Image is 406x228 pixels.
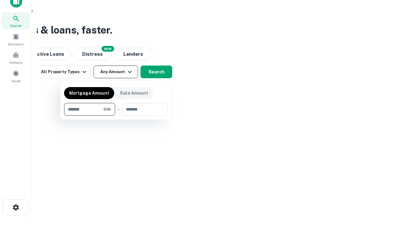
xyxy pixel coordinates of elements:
iframe: Chat Widget [374,157,406,187]
p: Mortgage Amount [69,90,109,97]
div: - [118,103,120,116]
p: Sale Amount [120,90,148,97]
span: $1M [103,106,111,112]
